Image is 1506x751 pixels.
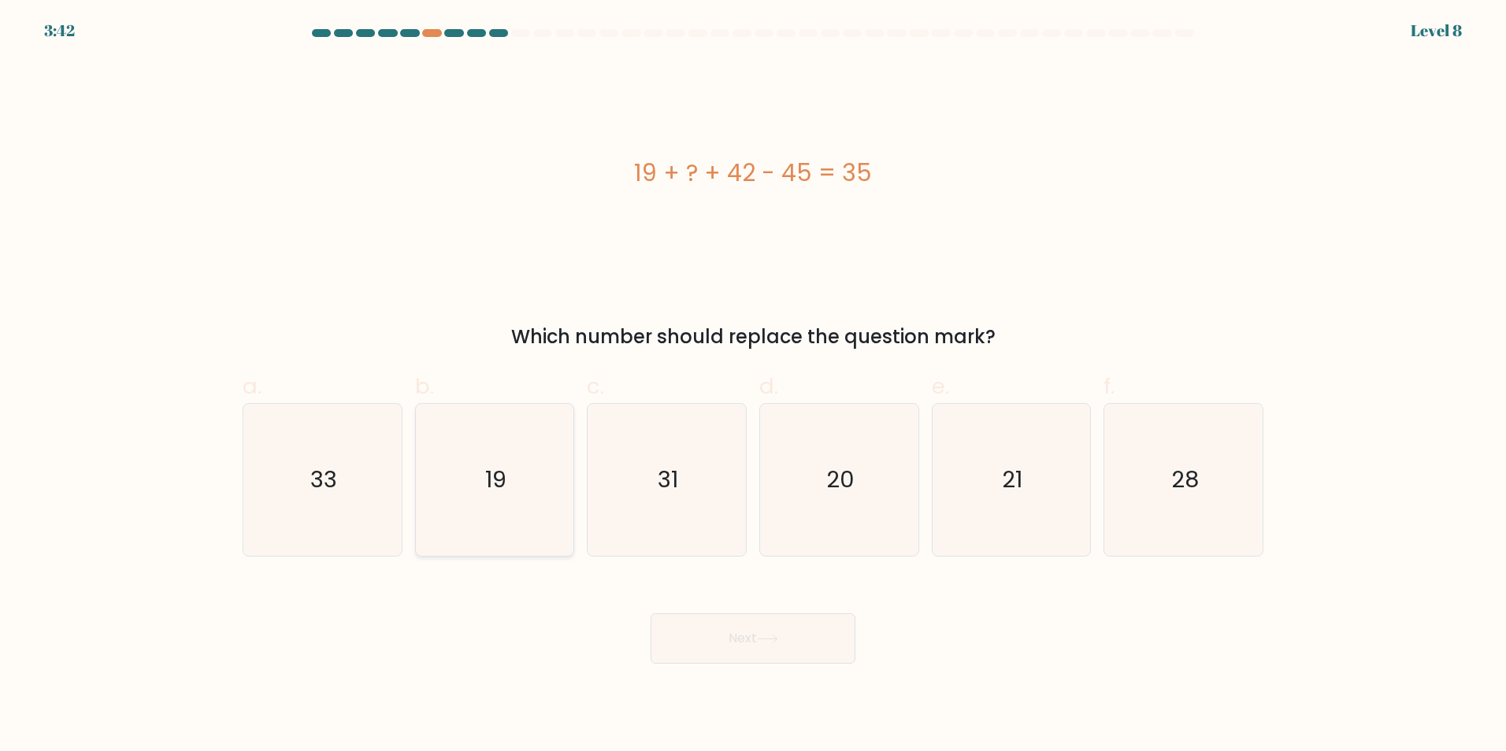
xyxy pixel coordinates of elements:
[826,464,855,495] text: 20
[243,155,1263,191] div: 19 + ? + 42 - 45 = 35
[252,323,1254,351] div: Which number should replace the question mark?
[658,464,679,495] text: 31
[932,371,949,401] span: e.
[587,371,604,401] span: c.
[415,371,434,401] span: b.
[485,464,506,495] text: 19
[1171,464,1199,495] text: 28
[651,613,855,664] button: Next
[243,371,262,401] span: a.
[1411,19,1462,43] div: Level 8
[310,464,337,495] text: 33
[1104,371,1115,401] span: f.
[44,19,75,43] div: 3:42
[1003,464,1023,495] text: 21
[759,371,778,401] span: d.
